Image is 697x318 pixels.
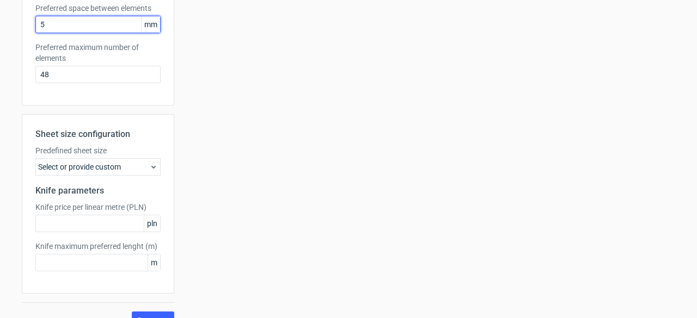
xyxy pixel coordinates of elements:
[148,254,160,271] span: m
[35,202,161,213] label: Knife price per linear metre (PLN)
[35,241,161,252] label: Knife maximum preferred lenght (m)
[141,16,160,33] span: mm
[35,3,161,14] label: Preferred space between elements
[144,215,160,232] span: pln
[35,184,161,197] h2: Knife parameters
[35,42,161,64] label: Preferred maximum number of elements
[35,145,161,156] label: Predefined sheet size
[35,128,161,141] h2: Sheet size configuration
[35,158,161,176] div: Select or provide custom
